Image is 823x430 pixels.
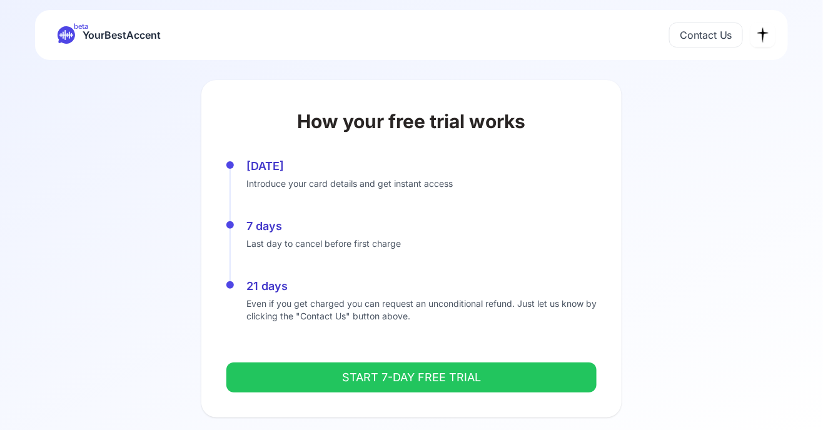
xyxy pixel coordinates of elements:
[246,177,597,190] p: Introduce your card details and get instant access
[246,217,597,235] p: 7 days
[246,297,597,322] p: Even if you get charged you can request an unconditional refund. Just let us know by clicking the...
[48,26,171,44] a: betaYourBestAccent
[226,362,597,392] button: START 7-DAY FREE TRIAL
[83,26,161,44] span: YourBestAccent
[246,237,597,250] p: Last day to cancel before first charge
[246,277,597,295] p: 21 days
[74,21,88,31] span: beta
[246,157,597,175] p: [DATE]
[750,22,775,47] img: KV
[211,110,612,132] h2: How your free trial works
[669,22,743,47] button: Contact Us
